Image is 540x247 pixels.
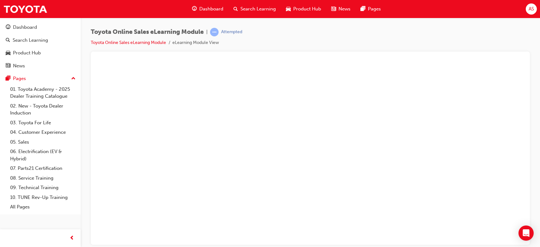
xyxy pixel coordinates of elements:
[172,39,219,46] li: eLearning Module View
[3,22,78,33] a: Dashboard
[13,49,41,57] div: Product Hub
[8,164,78,173] a: 07. Parts21 Certification
[338,5,351,13] span: News
[356,3,386,15] a: pages-iconPages
[8,127,78,137] a: 04. Customer Experience
[529,5,534,13] span: AS
[3,60,78,72] a: News
[233,5,238,13] span: search-icon
[8,202,78,212] a: All Pages
[8,173,78,183] a: 08. Service Training
[13,62,25,70] div: News
[6,38,10,43] span: search-icon
[13,37,48,44] div: Search Learning
[240,5,276,13] span: Search Learning
[3,34,78,46] a: Search Learning
[3,73,78,84] button: Pages
[71,75,76,83] span: up-icon
[6,76,10,82] span: pages-icon
[3,20,78,73] button: DashboardSearch LearningProduct HubNews
[3,2,47,16] img: Trak
[331,5,336,13] span: news-icon
[70,234,74,242] span: prev-icon
[361,5,365,13] span: pages-icon
[8,183,78,193] a: 09. Technical Training
[518,225,534,241] div: Open Intercom Messenger
[286,5,291,13] span: car-icon
[192,5,197,13] span: guage-icon
[91,40,166,45] a: Toyota Online Sales eLearning Module
[8,147,78,164] a: 06. Electrification (EV & Hybrid)
[8,137,78,147] a: 05. Sales
[13,24,37,31] div: Dashboard
[210,28,219,36] span: learningRecordVerb_ATTEMPT-icon
[91,28,204,36] span: Toyota Online Sales eLearning Module
[187,3,228,15] a: guage-iconDashboard
[228,3,281,15] a: search-iconSearch Learning
[326,3,356,15] a: news-iconNews
[6,25,10,30] span: guage-icon
[8,193,78,202] a: 10. TUNE Rev-Up Training
[6,63,10,69] span: news-icon
[281,3,326,15] a: car-iconProduct Hub
[293,5,321,13] span: Product Hub
[3,47,78,59] a: Product Hub
[6,50,10,56] span: car-icon
[13,75,26,82] div: Pages
[368,5,381,13] span: Pages
[526,3,537,15] button: AS
[199,5,223,13] span: Dashboard
[8,101,78,118] a: 02. New - Toyota Dealer Induction
[8,118,78,128] a: 03. Toyota For Life
[8,84,78,101] a: 01. Toyota Academy - 2025 Dealer Training Catalogue
[221,29,242,35] div: Attempted
[206,28,208,36] span: |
